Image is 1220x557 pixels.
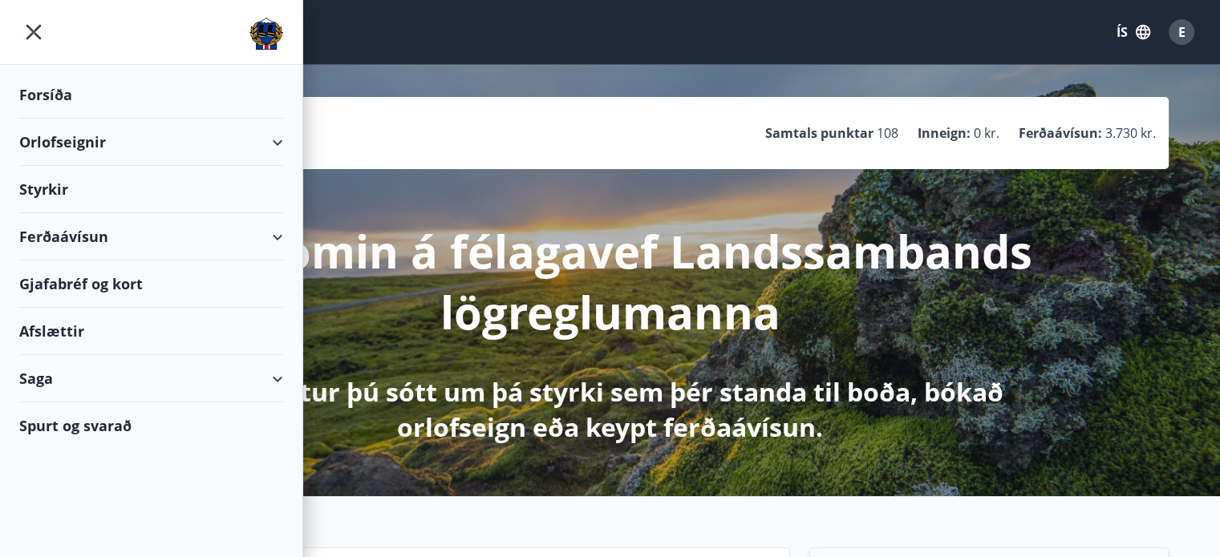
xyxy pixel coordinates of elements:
[19,213,283,260] div: Ferðaávísun
[19,166,283,213] div: Styrkir
[1162,13,1201,51] button: E
[19,18,48,46] button: menu
[249,18,283,50] img: union_logo
[974,124,999,142] span: 0 kr.
[187,374,1034,445] p: Hér getur þú sótt um þá styrki sem þér standa til boða, bókað orlofseign eða keypt ferðaávísun.
[19,355,283,402] div: Saga
[1019,124,1102,142] p: Ferðaávísun :
[19,119,283,166] div: Orlofseignir
[877,124,898,142] span: 108
[19,402,283,449] div: Spurt og svarað
[19,308,283,355] div: Afslættir
[765,124,873,142] p: Samtals punktar
[187,220,1034,342] p: Velkomin á félagavef Landssambands lögreglumanna
[1105,124,1156,142] span: 3.730 kr.
[918,124,971,142] p: Inneign :
[1108,18,1159,46] button: ÍS
[1178,23,1186,41] span: E
[19,260,283,308] div: Gjafabréf og kort
[19,71,283,119] div: Forsíða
